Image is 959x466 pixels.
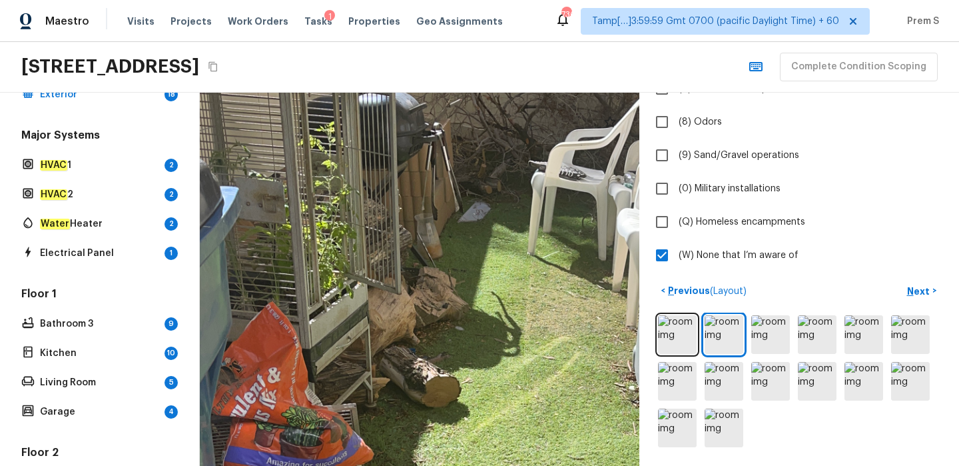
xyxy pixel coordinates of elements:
[658,409,697,447] img: room img
[798,362,836,401] img: room img
[710,287,747,296] span: ( Layout )
[592,15,839,28] span: Tamp[…]3:59:59 Gmt 0700 (pacific Daylight Time) + 60
[40,217,159,231] p: Heater
[40,317,159,331] p: Bathroom 3
[40,88,159,101] p: Exterior
[164,247,178,260] div: 1
[658,362,697,401] img: room img
[798,315,836,354] img: room img
[40,347,159,360] p: Kitchen
[164,347,178,360] div: 10
[304,17,332,26] span: Tasks
[40,189,67,200] em: HVAC
[40,376,159,389] p: Living Room
[19,128,180,145] h5: Major Systems
[679,149,799,162] span: (9) Sand/Gravel operations
[844,315,883,354] img: room img
[679,182,781,195] span: (0) Military installations
[21,55,199,79] h2: [STREET_ADDRESS]
[164,88,178,101] div: 18
[324,10,335,23] div: 1
[164,405,178,419] div: 4
[416,15,503,28] span: Geo Assignments
[658,315,697,354] img: room img
[19,445,180,463] h5: Floor 2
[561,8,571,21] div: 736
[705,409,743,447] img: room img
[40,160,67,171] em: HVAC
[40,247,159,260] p: Electrical Panel
[751,362,790,401] img: room img
[891,315,930,354] img: room img
[665,284,747,298] p: Previous
[900,280,943,302] button: Next>
[164,188,178,201] div: 2
[751,315,790,354] img: room img
[907,285,932,298] p: Next
[891,362,930,401] img: room img
[19,287,180,304] h5: Floor 1
[348,15,400,28] span: Properties
[127,15,155,28] span: Visits
[679,215,805,229] span: (Q) Homeless encampments
[45,15,89,28] span: Maestro
[164,159,178,172] div: 2
[679,115,722,129] span: (8) Odors
[705,315,743,354] img: room img
[204,58,222,75] button: Copy Address
[40,159,159,172] p: 1
[40,219,70,229] em: Water
[170,15,212,28] span: Projects
[228,15,288,28] span: Work Orders
[902,15,939,28] span: Prem S
[40,405,159,419] p: Garage
[40,188,159,201] p: 2
[679,249,799,262] span: (W) None that I’m aware of
[705,362,743,401] img: room img
[844,362,883,401] img: room img
[164,317,178,331] div: 9
[164,376,178,389] div: 5
[655,280,752,302] button: <Previous(Layout)
[164,217,178,231] div: 2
